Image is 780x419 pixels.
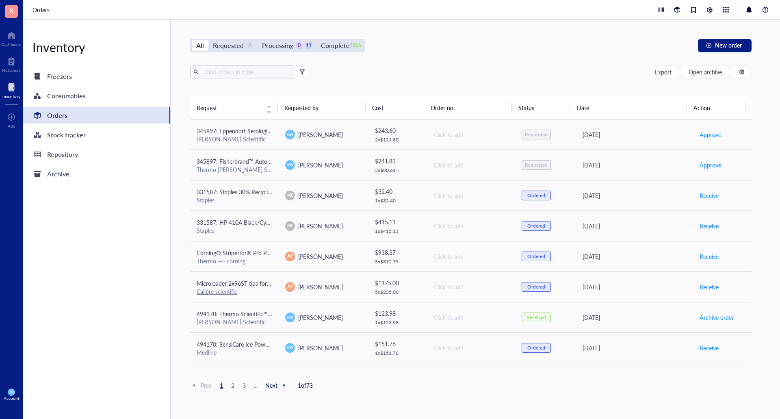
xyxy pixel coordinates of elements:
button: Archive order [699,311,734,324]
a: Dashboard [1,29,22,47]
button: Receive [699,280,719,293]
div: Processing [262,40,293,51]
span: [PERSON_NAME] [298,222,343,230]
span: [PERSON_NAME] [298,344,343,352]
div: [DATE] [583,161,686,169]
span: Receive [700,221,719,230]
div: [DATE] [583,191,686,200]
div: Requested [525,162,548,168]
span: 331587: HP 410A Black/Cyan/Magenta/Yellow Standard Yield Toner Cartridge [197,218,393,226]
span: 345897: Fisherbrand™ Autoclavable Waste Bags - Large [197,157,337,165]
div: Ordered [527,284,545,290]
div: [DATE] [583,313,686,322]
a: Repository [23,146,170,163]
span: Receive [700,191,719,200]
div: Ordered [527,253,545,260]
div: Medline [197,349,272,356]
div: Repository [47,149,78,160]
div: Click to add [434,282,509,291]
span: 1 of 73 [298,382,313,389]
td: Click to add [427,119,515,150]
div: 1 x $ 415.11 [375,228,420,234]
span: [PERSON_NAME] [298,161,343,169]
a: Thermo --> corning [197,257,245,265]
input: Find orders in table [202,66,291,78]
span: 3 [239,382,249,389]
span: Microloader 2x96ST tips for IUE [197,279,277,287]
div: Requested [213,40,244,51]
div: Account [4,396,19,401]
div: Notebook [2,68,21,73]
span: K [9,5,14,15]
span: Corning® Stripettor® Pro Pipet Controller [197,249,302,257]
td: Click to add [427,241,515,271]
th: Cost [366,96,424,119]
div: Inventory [2,94,20,99]
th: Request [190,96,278,119]
div: Click to add [434,221,509,230]
a: Orders [23,107,170,124]
div: Freezers [47,71,72,82]
div: $ 938.37 [375,248,420,257]
th: Requested by [278,96,366,119]
div: Complete [321,40,349,51]
div: 1 x $ 32.40 [375,198,420,204]
button: Open archive [682,65,729,78]
div: Click to add [434,343,509,352]
div: Stock tracker [47,129,86,141]
span: Open archive [689,69,722,75]
td: Click to add [427,302,515,332]
div: 1 x $ 151.76 [375,350,420,356]
div: Received [526,314,546,321]
span: [PERSON_NAME] [298,252,343,261]
div: Thermo [PERSON_NAME] Scientific [197,166,272,173]
span: 345897: Eppendorf Serological Pipets, sterile, free of detectable pyrogens, DNA, RNase and DNase.... [197,127,604,135]
span: Export [655,69,672,75]
div: Requested [525,131,548,138]
div: $ 151.76 [375,339,420,348]
div: $ 168.49 [375,370,420,379]
div: 3 x $ 80.61 [375,167,420,174]
td: Click to add [427,150,515,180]
div: $ 1175.00 [375,278,420,287]
div: segmented control [190,39,365,52]
div: 2 x $ 121.80 [375,137,420,143]
div: Staples [197,196,272,204]
div: $ 123.98 [375,309,420,318]
span: [PERSON_NAME] [298,130,343,139]
div: All [196,40,204,51]
span: Approve [700,161,721,169]
button: Receive [699,341,719,354]
button: Approve [699,128,721,141]
td: Click to add [427,332,515,363]
span: 331587: Staples 30% Recycled 8.5" x 11" (US letter) Copy Paper, 20 lbs., 92 Brightness, 5000/Cart... [197,188,495,196]
button: Receive [699,250,719,263]
th: Order no. [424,96,512,119]
span: 494170: Thermo Scientific™ BioLite™ Cell Culture Treated Flasks (25cm2) T25 [197,310,392,318]
a: Archive [23,166,170,182]
span: KW [287,132,293,137]
td: Click to add [427,271,515,302]
div: Orders [47,110,67,121]
span: Request [197,103,262,112]
div: Click to add [434,313,509,322]
span: Approve [700,130,721,139]
div: Click to add [434,252,509,261]
span: [PERSON_NAME] [298,191,343,200]
td: Click to add [427,211,515,241]
div: [DATE] [583,221,686,230]
div: 1 x $ 123.98 [375,319,420,326]
a: Orders [32,5,51,14]
div: $ 243.60 [375,126,420,135]
a: Consumables [23,88,170,104]
button: Receive [699,189,719,202]
div: 1806 [352,42,359,49]
span: 494170: PhosSTOP Phosphatase Inhibitor Tablets [197,371,321,379]
span: AP [287,253,293,260]
div: 11 [305,42,312,49]
div: 0 [296,42,303,49]
span: Receive [700,282,719,291]
a: Notebook [2,55,21,73]
span: KW [287,315,293,320]
button: Receive [699,219,719,232]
